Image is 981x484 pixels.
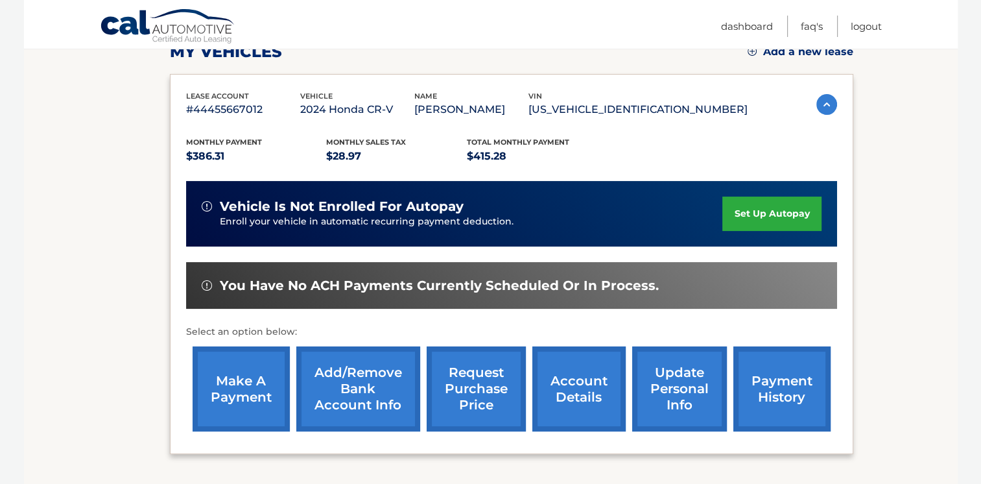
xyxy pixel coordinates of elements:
a: FAQ's [801,16,823,37]
span: You have no ACH payments currently scheduled or in process. [220,278,659,294]
a: payment history [733,346,831,431]
img: accordion-active.svg [816,94,837,115]
span: Monthly Payment [186,138,262,147]
p: Enroll your vehicle in automatic recurring payment deduction. [220,215,723,229]
span: Total Monthly Payment [467,138,569,147]
h2: my vehicles [170,42,282,62]
span: name [414,91,437,101]
span: Monthly sales Tax [326,138,406,147]
a: Add/Remove bank account info [296,346,420,431]
a: Cal Automotive [100,8,236,46]
p: $415.28 [467,147,608,165]
a: request purchase price [427,346,526,431]
span: vehicle [300,91,333,101]
span: vehicle is not enrolled for autopay [220,199,464,215]
a: Dashboard [721,16,773,37]
p: $386.31 [186,147,327,165]
p: Select an option below: [186,324,837,340]
a: account details [532,346,626,431]
p: #44455667012 [186,101,300,119]
p: 2024 Honda CR-V [300,101,414,119]
img: alert-white.svg [202,201,212,212]
a: make a payment [193,346,290,431]
a: Add a new lease [748,45,853,58]
img: add.svg [748,47,757,56]
a: set up autopay [722,197,821,231]
span: lease account [186,91,249,101]
span: vin [528,91,542,101]
a: update personal info [632,346,727,431]
p: [PERSON_NAME] [414,101,528,119]
img: alert-white.svg [202,280,212,291]
p: [US_VEHICLE_IDENTIFICATION_NUMBER] [528,101,748,119]
p: $28.97 [326,147,467,165]
a: Logout [851,16,882,37]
